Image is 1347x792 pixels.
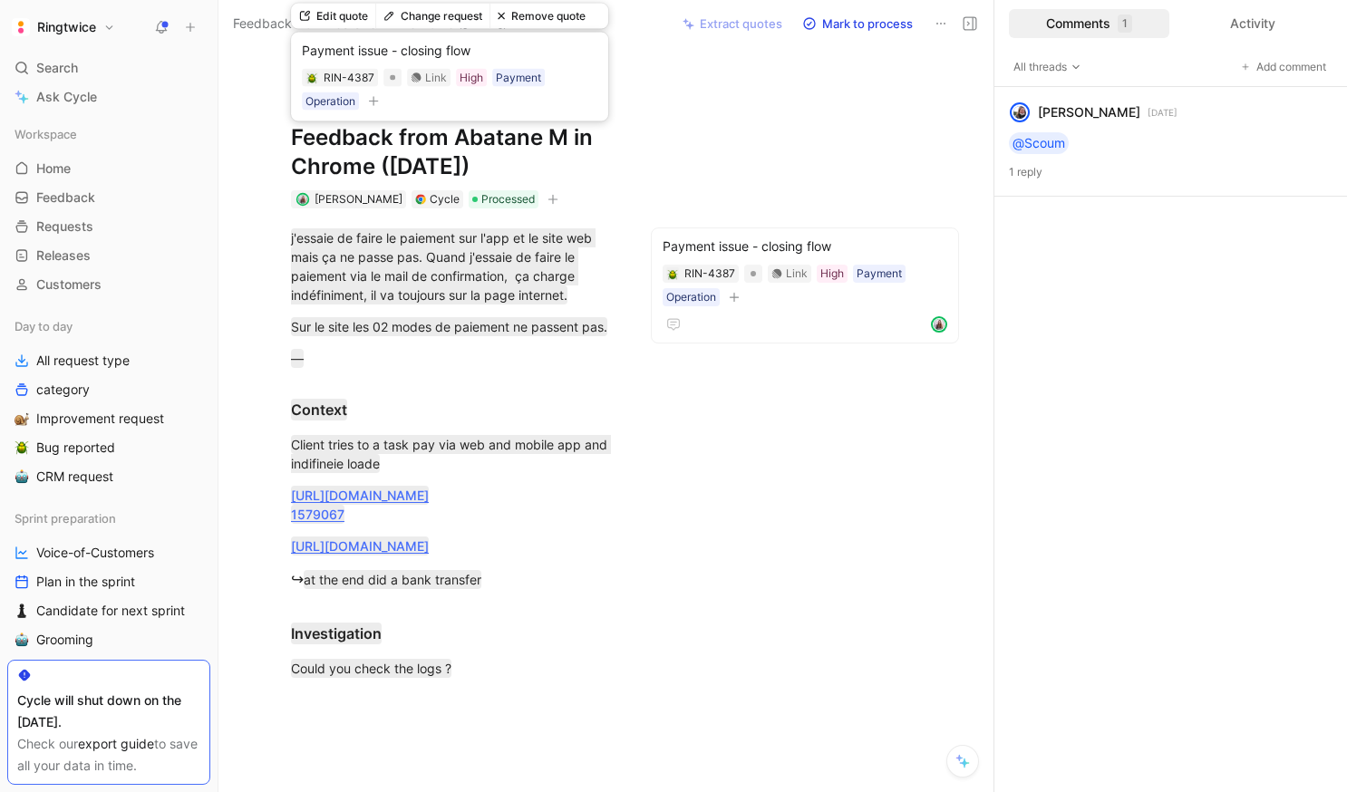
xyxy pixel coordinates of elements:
[1009,9,1169,38] div: Comments1
[36,573,135,591] span: Plan in the sprint
[1038,101,1140,123] div: [PERSON_NAME]
[7,347,210,374] a: All request type
[233,13,508,34] span: Feedback from Abatane M in Chrome ([DATE])
[15,411,29,426] img: 🐌
[305,72,318,84] button: 🪲
[15,633,29,647] img: 🤖
[324,69,374,87] div: RIN-4387
[36,352,130,370] span: All request type
[1173,9,1333,38] div: Activity
[36,544,154,562] span: Voice-of-Customers
[7,213,210,240] a: Requests
[7,434,210,461] a: 🪲Bug reported
[667,269,678,280] img: 🪲
[7,271,210,298] a: Customers
[663,236,947,257] div: Payment issue - closing flow
[794,11,921,36] button: Mark to process
[302,40,470,62] div: Payment issue - closing flow
[1256,58,1328,76] span: Add comment
[7,83,210,111] a: Ask Cycle
[857,265,902,283] div: Payment
[15,604,29,618] img: ♟️
[36,439,115,457] span: Bug reported
[15,469,29,484] img: 🤖
[425,69,447,87] div: Link
[15,440,29,455] img: 🪲
[7,184,210,211] a: Feedback
[496,69,541,87] div: Payment
[1118,14,1132,33] div: 1
[7,376,210,403] a: category
[291,659,451,678] mark: Could you check the logs ?
[291,435,611,473] mark: Client tries to a task pay via web and mobile app and indifineie loade
[284,60,384,87] button: AAbatane M
[78,736,154,751] a: export guide
[1237,58,1332,76] button: Add comment
[291,399,347,420] mark: Context
[7,539,210,566] a: Voice-of-Customers
[305,92,355,111] div: Operation
[291,123,616,181] h1: Feedback from Abatane M in Chrome ([DATE])
[481,190,535,208] span: Processed
[15,317,73,335] span: Day to day
[291,488,429,503] a: [URL][DOMAIN_NAME]
[36,275,102,294] span: Customers
[1009,58,1086,76] button: All threads
[291,623,382,644] mark: Investigation
[291,538,429,554] a: [URL][DOMAIN_NAME]
[17,690,200,733] div: Cycle will shut down on the [DATE].
[291,228,596,304] mark: j'essaie de faire le paiement sur l'app et le site web mais ça ne passe pas. Quand j'essaie de fa...
[284,89,382,114] button: Summarize
[291,317,607,336] mark: Sur le site les 02 modes de paiement ne passent pas.
[11,408,33,430] button: 🐌
[11,600,33,622] button: ♟️
[36,86,97,108] span: Ask Cycle
[36,217,93,236] span: Requests
[291,507,344,522] a: 1579067
[36,468,113,486] span: CRM request
[304,570,481,589] mark: at the end did a bank transfer
[17,733,200,777] div: Check our to save all your data in time.
[684,265,735,283] div: RIN-4387
[7,463,210,490] a: 🤖CRM request
[306,72,317,83] img: 🪲
[820,265,844,283] div: High
[11,629,33,651] button: 🤖
[36,188,95,207] span: Feedback
[666,288,716,306] div: Operation
[15,509,116,527] span: Sprint preparation
[666,267,679,280] button: 🪲
[469,190,538,208] div: Processed
[36,631,93,649] span: Grooming
[7,568,210,595] a: Plan in the sprint
[7,626,210,653] a: 🤖Grooming
[297,195,307,205] img: avatar
[7,313,210,340] div: Day to day
[37,19,96,35] h1: Ringtwice
[430,190,460,208] div: Cycle
[7,313,210,490] div: Day to dayAll request typecategory🐌Improvement request🪲Bug reported🤖CRM request
[315,192,402,206] span: [PERSON_NAME]
[291,349,304,368] mark: —
[7,14,120,40] button: RingtwiceRingtwice
[1148,104,1177,121] p: [DATE]
[1009,163,1332,181] p: 1 reply
[674,11,790,36] button: Extract quotes
[933,318,945,331] img: avatar
[36,246,91,265] span: Releases
[36,159,71,178] span: Home
[7,505,210,653] div: Sprint preparationVoice-of-CustomersPlan in the sprint♟️Candidate for next sprint🤖Grooming
[786,265,808,283] div: Link
[36,57,78,79] span: Search
[12,18,30,36] img: Ringtwice
[291,570,304,588] span: ↪
[460,69,483,87] div: High
[36,381,90,399] span: category
[15,125,77,143] span: Workspace
[11,466,33,488] button: 🤖
[1012,104,1028,121] img: avatar
[36,410,164,428] span: Improvement request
